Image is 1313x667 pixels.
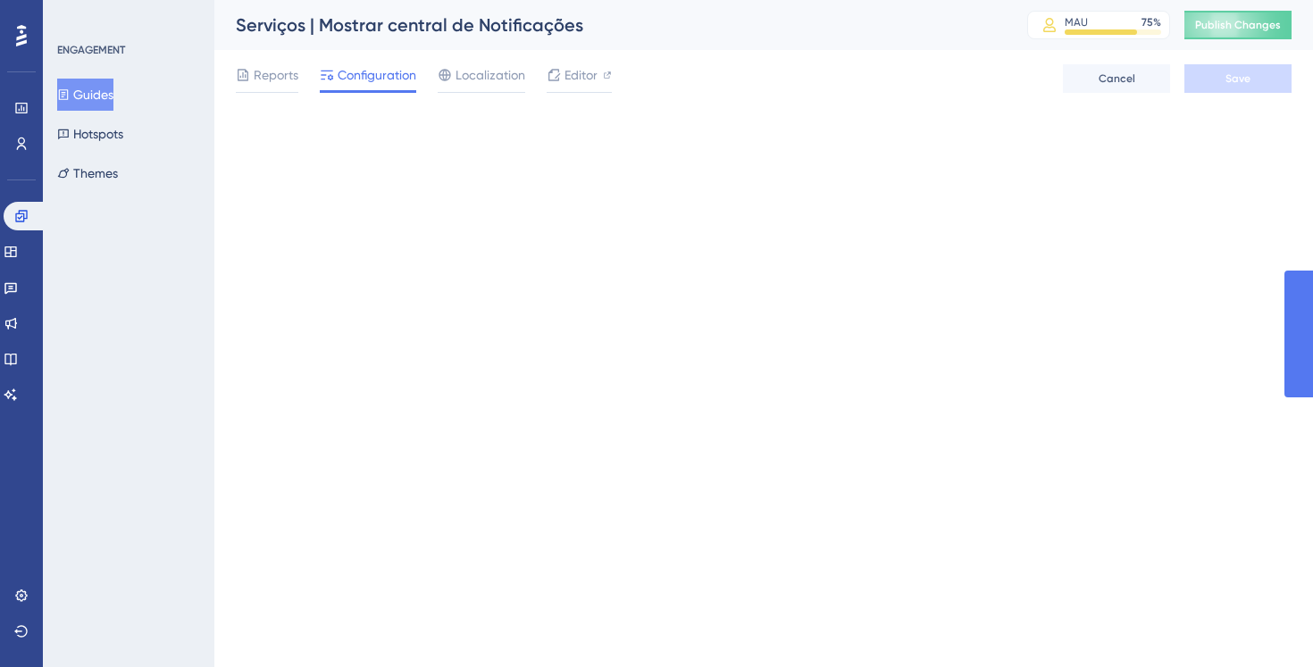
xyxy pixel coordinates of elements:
span: Cancel [1099,71,1135,86]
button: Publish Changes [1184,11,1292,39]
span: Save [1225,71,1250,86]
button: Hotspots [57,118,123,150]
span: Configuration [338,64,416,86]
button: Guides [57,79,113,111]
span: Reports [254,64,298,86]
span: Publish Changes [1195,18,1281,32]
span: Editor [565,64,598,86]
div: ENGAGEMENT [57,43,125,57]
div: Serviços | Mostrar central de Notificações [236,13,983,38]
div: MAU [1065,15,1088,29]
div: 75 % [1142,15,1161,29]
button: Cancel [1063,64,1170,93]
button: Themes [57,157,118,189]
span: Localization [456,64,525,86]
button: Save [1184,64,1292,93]
iframe: UserGuiding AI Assistant Launcher [1238,596,1292,650]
